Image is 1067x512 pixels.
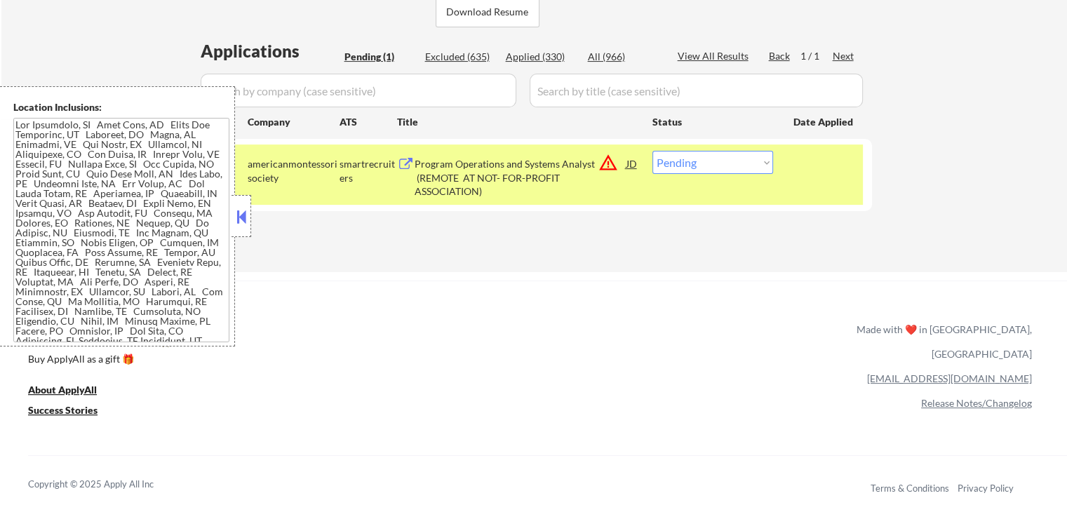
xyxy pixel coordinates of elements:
div: Next [833,49,855,63]
div: Applications [201,43,340,60]
div: View All Results [678,49,753,63]
a: [EMAIL_ADDRESS][DOMAIN_NAME] [867,372,1032,384]
div: Location Inclusions: [13,100,229,114]
button: warning_amber [598,153,618,173]
u: Success Stories [28,404,98,416]
div: Program Operations and Systems Analyst (REMOTE AT NOT- FOR-PROFIT ASSOCIATION) [415,157,626,198]
a: Terms & Conditions [871,483,949,494]
div: Pending (1) [344,50,415,64]
div: Excluded (635) [425,50,495,64]
input: Search by title (case sensitive) [530,74,863,107]
div: Buy ApplyAll as a gift 🎁 [28,354,168,364]
div: Company [248,115,340,129]
div: ATS [340,115,397,129]
a: Refer & earn free applications 👯‍♀️ [28,337,563,351]
div: smartrecruiters [340,157,397,184]
input: Search by company (case sensitive) [201,74,516,107]
a: About ApplyAll [28,382,116,400]
a: Buy ApplyAll as a gift 🎁 [28,351,168,369]
div: 1 / 1 [800,49,833,63]
div: Title [397,115,639,129]
div: Status [652,109,773,134]
div: Back [769,49,791,63]
a: Success Stories [28,403,116,420]
div: Applied (330) [506,50,576,64]
div: americanmontessorisociety [248,157,340,184]
div: Made with ❤️ in [GEOGRAPHIC_DATA], [GEOGRAPHIC_DATA] [851,317,1032,366]
a: Privacy Policy [958,483,1014,494]
div: Copyright © 2025 Apply All Inc [28,478,189,492]
div: JD [625,151,639,176]
a: Release Notes/Changelog [921,397,1032,409]
u: About ApplyAll [28,384,97,396]
div: Date Applied [793,115,855,129]
div: All (966) [588,50,658,64]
